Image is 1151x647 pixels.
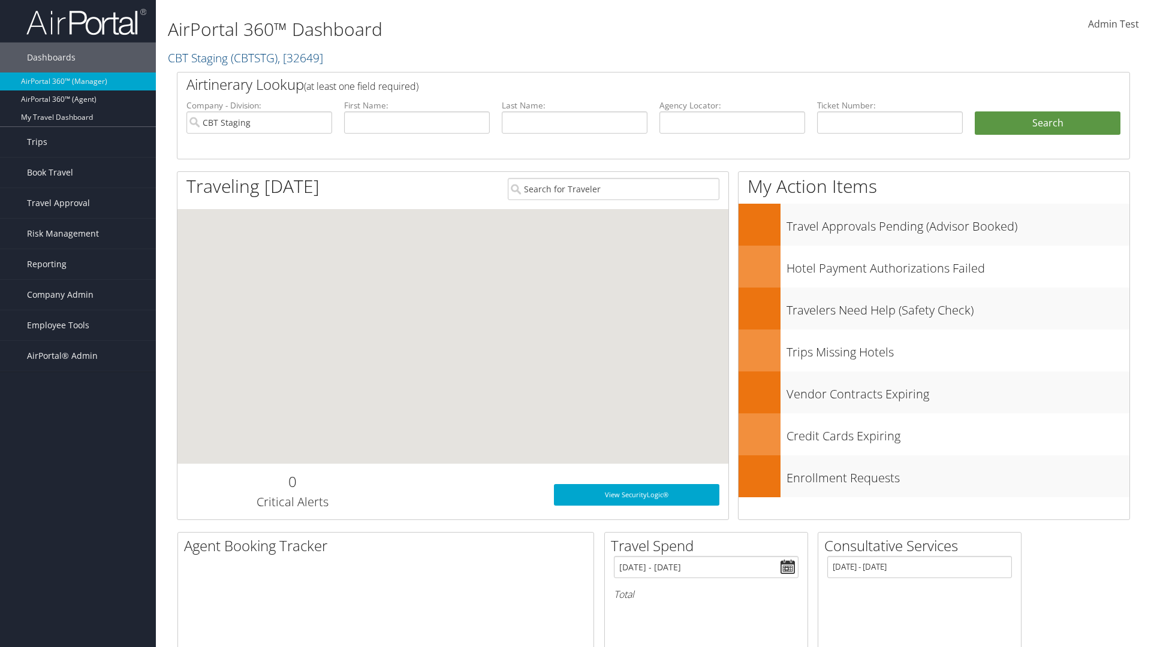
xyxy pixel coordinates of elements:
[278,50,323,66] span: , [ 32649 ]
[787,254,1129,277] h3: Hotel Payment Authorizations Failed
[739,204,1129,246] a: Travel Approvals Pending (Advisor Booked)
[787,464,1129,486] h3: Enrollment Requests
[186,471,398,492] h2: 0
[27,158,73,188] span: Book Travel
[787,212,1129,235] h3: Travel Approvals Pending (Advisor Booked)
[26,8,146,36] img: airportal-logo.png
[508,178,719,200] input: Search for Traveler
[787,422,1129,445] h3: Credit Cards Expiring
[27,219,99,249] span: Risk Management
[304,80,418,93] span: (at least one field required)
[739,288,1129,329] a: Travelers Need Help (Safety Check)
[817,99,963,111] label: Ticket Number:
[614,588,799,601] h6: Total
[787,296,1129,319] h3: Travelers Need Help (Safety Check)
[27,43,76,72] span: Dashboards
[739,329,1129,371] a: Trips Missing Hotels
[824,536,1021,556] h2: Consultative Services
[344,99,490,111] label: First Name:
[186,74,1041,95] h2: Airtinerary Lookup
[502,99,647,111] label: Last Name:
[27,310,89,340] span: Employee Tools
[168,50,323,66] a: CBT Staging
[1088,6,1139,43] a: Admin Test
[659,99,805,111] label: Agency Locator:
[787,338,1129,361] h3: Trips Missing Hotels
[1088,17,1139,31] span: Admin Test
[186,494,398,510] h3: Critical Alerts
[787,380,1129,403] h3: Vendor Contracts Expiring
[168,17,815,42] h1: AirPortal 360™ Dashboard
[186,99,332,111] label: Company - Division:
[186,174,320,199] h1: Traveling [DATE]
[554,484,719,506] a: View SecurityLogic®
[27,249,67,279] span: Reporting
[231,50,278,66] span: ( CBTSTG )
[184,536,593,556] h2: Agent Booking Tracker
[739,371,1129,413] a: Vendor Contracts Expiring
[739,174,1129,199] h1: My Action Items
[27,188,90,218] span: Travel Approval
[27,341,98,371] span: AirPortal® Admin
[975,111,1120,135] button: Search
[739,455,1129,497] a: Enrollment Requests
[611,536,807,556] h2: Travel Spend
[27,127,47,157] span: Trips
[739,413,1129,455] a: Credit Cards Expiring
[739,246,1129,288] a: Hotel Payment Authorizations Failed
[27,280,94,310] span: Company Admin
